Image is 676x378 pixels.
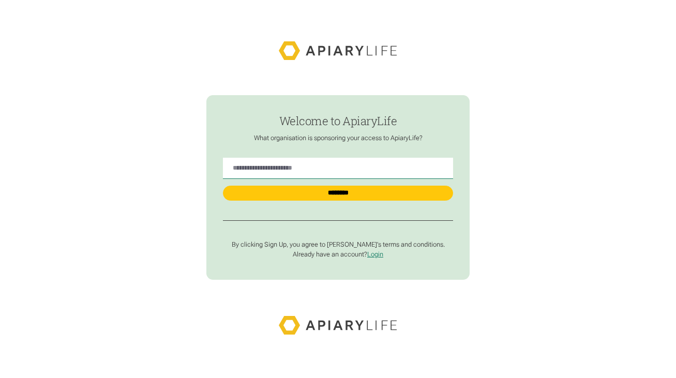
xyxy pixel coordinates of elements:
h1: Welcome to ApiaryLife [223,115,453,127]
p: Already have an account? [223,250,453,259]
a: Login [367,250,383,258]
p: What organisation is sponsoring your access to ApiaryLife? [223,134,453,142]
p: By clicking Sign Up, you agree to [PERSON_NAME]’s terms and conditions. [223,240,453,249]
form: find-employer [206,95,470,280]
